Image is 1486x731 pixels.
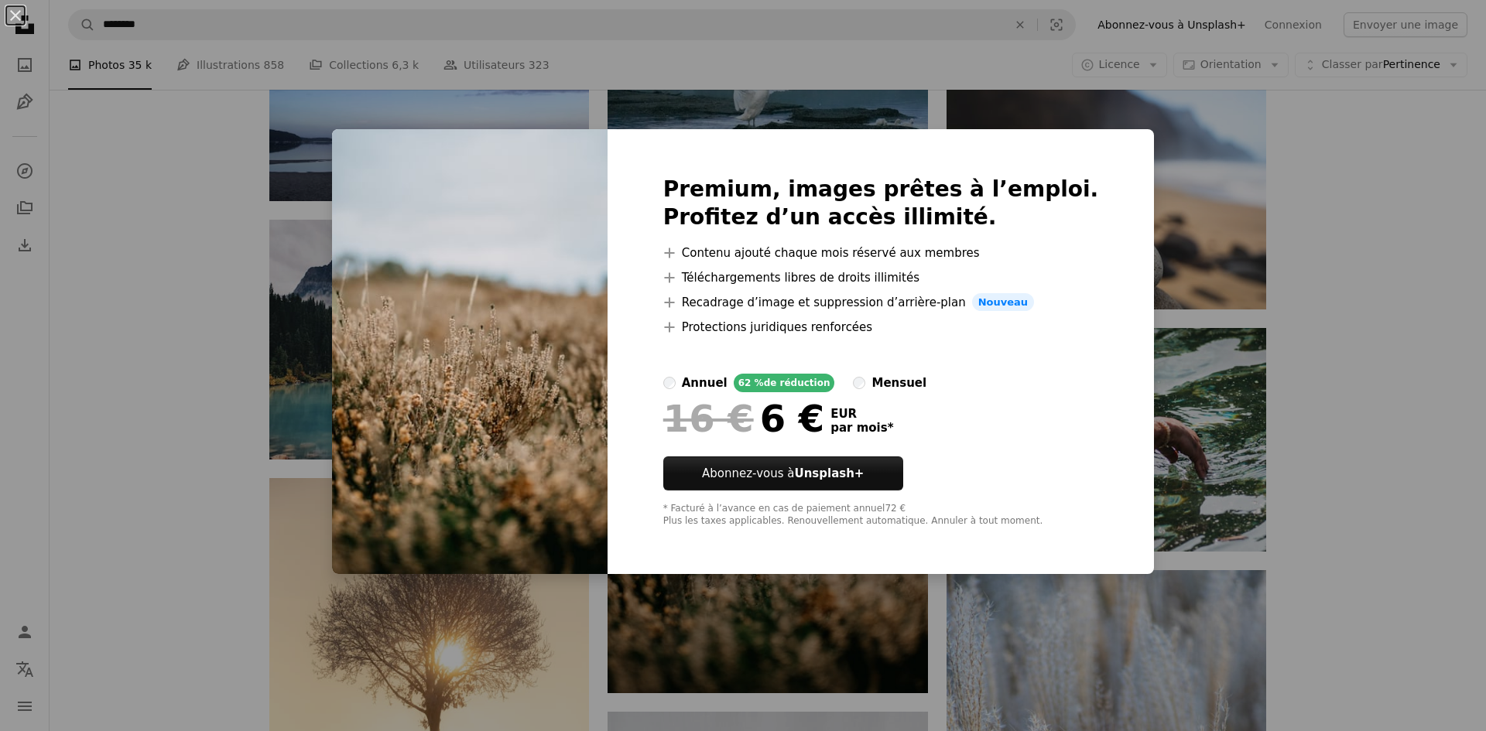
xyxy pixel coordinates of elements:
div: 62 % de réduction [734,374,835,392]
button: Abonnez-vous àUnsplash+ [663,456,903,490]
input: mensuel [853,377,865,389]
div: annuel [682,374,728,392]
li: Téléchargements libres de droits illimités [663,268,1099,287]
div: 6 € [663,398,824,439]
div: mensuel [871,374,926,392]
span: par mois * [830,421,893,435]
span: EUR [830,407,893,421]
span: 16 € [663,398,754,439]
h2: Premium, images prêtes à l’emploi. Profitez d’un accès illimité. [663,176,1099,231]
div: * Facturé à l’avance en cas de paiement annuel 72 € Plus les taxes applicables. Renouvellement au... [663,503,1099,528]
li: Protections juridiques renforcées [663,318,1099,336]
span: Nouveau [972,293,1034,312]
li: Contenu ajouté chaque mois réservé aux membres [663,244,1099,262]
strong: Unsplash+ [794,466,864,480]
li: Recadrage d’image et suppression d’arrière-plan [663,293,1099,312]
img: premium_photo-1667134262333-f33be0381905 [332,129,608,575]
input: annuel62 %de réduction [663,377,676,389]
